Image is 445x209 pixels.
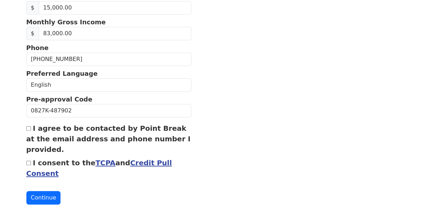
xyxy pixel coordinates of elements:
[26,1,39,14] span: $
[26,17,192,27] p: Monthly Gross Income
[26,159,172,178] label: I consent to the and
[26,104,192,117] input: Pre-approval Code
[26,70,98,77] strong: Preferred Language
[26,124,191,154] label: I agree to be contacted by Point Break at the email address and phone number I provided.
[26,44,49,51] strong: Phone
[26,27,39,40] span: $
[95,159,115,167] a: TCPA
[26,191,61,204] button: Continue
[39,1,191,14] input: Requested Loan Amount
[39,27,191,40] input: 0.00
[26,53,192,66] input: Phone
[26,96,93,103] strong: Pre-approval Code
